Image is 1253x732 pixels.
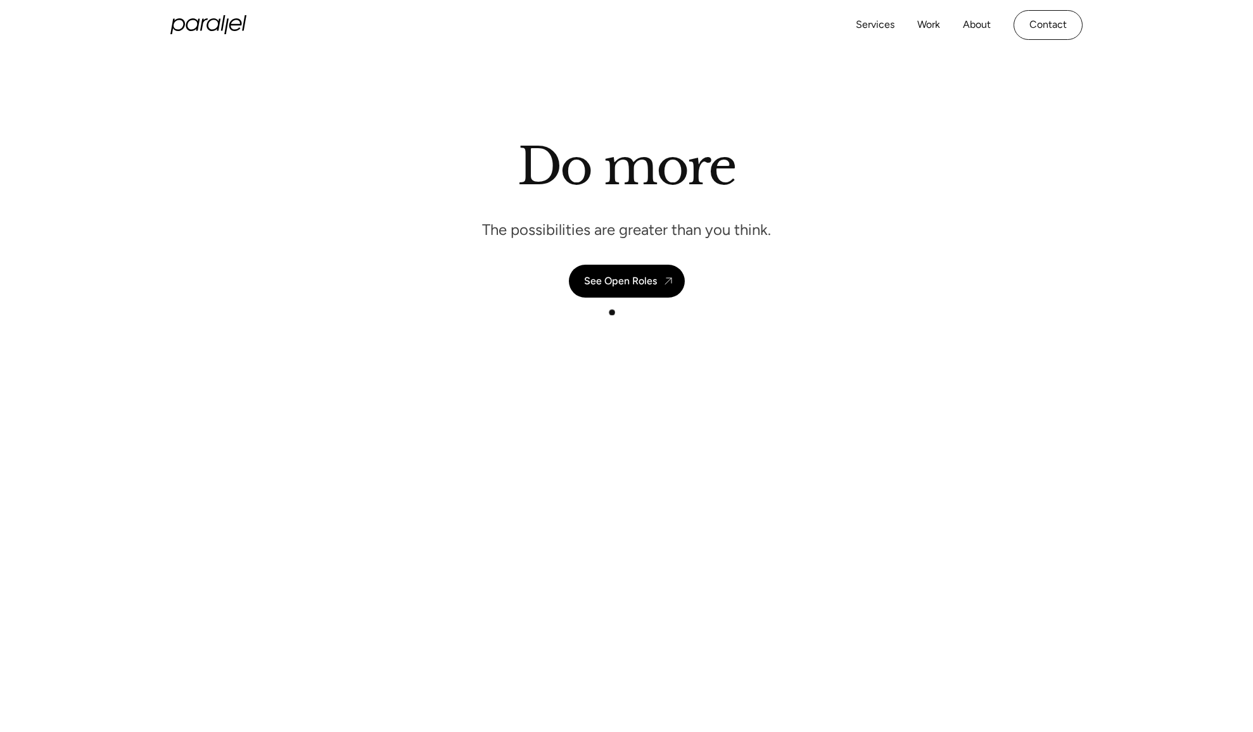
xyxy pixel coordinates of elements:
a: Contact [1014,10,1083,40]
a: See Open Roles [569,265,685,298]
a: About [963,16,991,34]
div: See Open Roles [584,275,657,287]
a: Services [856,16,894,34]
a: home [170,15,246,34]
a: Work [917,16,940,34]
p: The possibilities are greater than you think. [482,220,771,239]
h1: Do more [518,136,736,197]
